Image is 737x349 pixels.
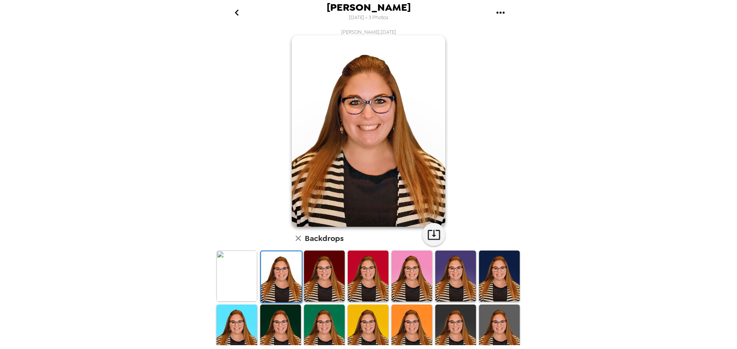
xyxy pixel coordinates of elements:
[327,2,411,13] span: [PERSON_NAME]
[305,232,344,244] h6: Backdrops
[292,35,445,227] img: user
[349,13,388,23] span: [DATE] • 3 Photos
[341,29,396,35] span: [PERSON_NAME] , [DATE]
[216,251,257,301] img: Original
